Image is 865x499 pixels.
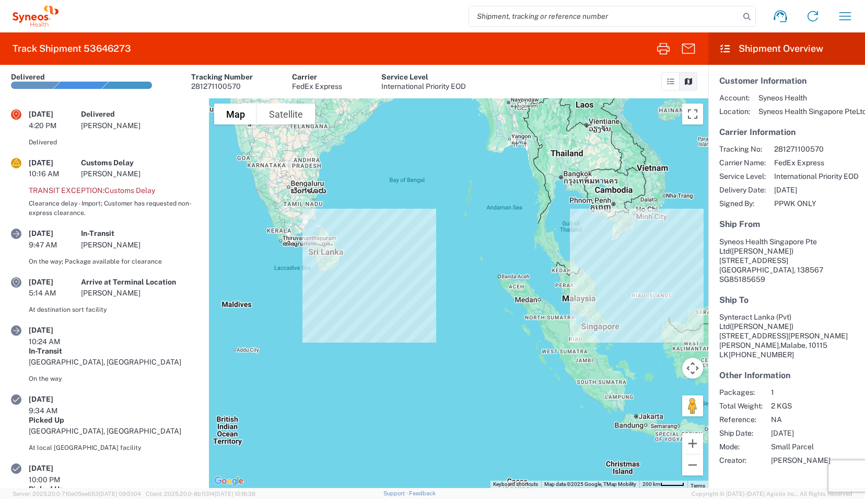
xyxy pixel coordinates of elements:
[719,388,763,397] span: Packages:
[469,6,740,26] input: Shipment, tracking or reference number
[292,82,342,91] div: FedEx Express
[719,256,788,265] span: [STREET_ADDRESS]
[719,127,854,137] h5: Carrier Information
[381,72,466,82] div: Service Level
[29,337,81,346] div: 10:24 AM
[730,322,793,331] span: ([PERSON_NAME])
[682,358,703,379] button: Map camera controls
[774,172,859,181] span: International Priority EOD
[719,456,763,465] span: Creator:
[29,186,104,195] span: Transit exception:
[29,394,81,404] div: [DATE]
[29,484,198,494] div: Picked Up
[774,185,859,195] span: [DATE]
[719,312,854,359] address: Malabe, 10115 LK
[29,325,81,335] div: [DATE]
[81,158,198,167] div: Customs Delay
[708,32,865,65] header: Shipment Overview
[29,199,198,218] div: Clearance delay - Import; Customer has requested non-express clearance.
[692,489,852,498] span: Copyright © [DATE]-[DATE] Agistix Inc., All Rights Reserved
[29,288,81,298] div: 5:14 AM
[544,481,636,487] span: Map data ©2025 Google, TMap Mobility
[29,443,198,452] div: At local [GEOGRAPHIC_DATA] facility
[719,370,854,380] h5: Other Information
[191,82,253,91] div: 281271100570
[642,481,660,487] span: 200 km
[29,229,81,238] div: [DATE]
[729,350,794,359] span: [PHONE_NUMBER]
[771,401,831,411] span: 2 KGS
[13,42,131,55] h2: Track Shipment 53646273
[99,491,141,497] span: [DATE] 09:51:04
[29,240,81,249] div: 9:47 AM
[691,483,705,489] a: Terms
[719,185,766,195] span: Delivery Date:
[719,76,854,86] h5: Customer Information
[13,491,141,497] span: Server: 2025.20.0-710e05ee653
[29,121,81,130] div: 4:20 PM
[29,257,198,266] div: On the way; Package available for clearance
[29,109,81,119] div: [DATE]
[383,490,410,496] a: Support
[191,72,253,82] div: Tracking Number
[215,491,255,497] span: [DATE] 10:16:38
[719,295,854,305] h5: Ship To
[771,428,831,438] span: [DATE]
[719,313,848,349] span: Synteract Lanka (Pvt) Ltd [STREET_ADDRESS][PERSON_NAME][PERSON_NAME],
[682,395,703,416] button: Drag Pegman onto the map to open Street View
[771,442,831,451] span: Small Parcel
[719,172,766,181] span: Service Level:
[409,490,436,496] a: Feedback
[214,104,257,124] button: Show street map
[493,481,538,488] button: Keyboard shortcuts
[212,474,246,488] img: Google
[771,415,831,424] span: NA
[719,237,817,255] span: Syneos Health Singapore Pte Ltd
[719,442,763,451] span: Mode:
[29,138,198,147] div: Delivered
[719,199,766,208] span: Signed By:
[81,277,198,287] div: Arrive at Terminal Location
[81,240,198,249] div: [PERSON_NAME]
[29,346,198,356] div: In-Transit
[146,491,255,497] span: Client: 2025.20.0-8b113f4
[29,169,81,178] div: 10:16 AM
[11,72,45,82] div: Delivered
[81,169,198,178] div: [PERSON_NAME]
[729,275,765,283] span: 85185659
[771,456,831,465] span: [PERSON_NAME]
[774,144,859,154] span: 281271100570
[29,357,198,367] div: [GEOGRAPHIC_DATA], [GEOGRAPHIC_DATA]
[292,72,342,82] div: Carrier
[29,277,81,287] div: [DATE]
[719,401,763,411] span: Total Weight:
[81,229,198,238] div: In-Transit
[29,426,198,436] div: [GEOGRAPHIC_DATA], [GEOGRAPHIC_DATA]
[719,158,766,167] span: Carrier Name:
[682,455,703,475] button: Zoom out
[29,415,198,425] div: Picked Up
[29,406,81,415] div: 9:34 AM
[381,82,466,91] div: International Priority EOD
[81,109,198,119] div: Delivered
[719,107,750,116] span: Location:
[682,104,703,124] button: Toggle fullscreen view
[29,475,81,484] div: 10:00 PM
[212,474,246,488] a: Open this area in Google Maps (opens a new window)
[719,219,854,229] h5: Ship From
[29,305,198,314] div: At destination sort facility
[81,121,198,130] div: [PERSON_NAME]
[719,93,750,103] span: Account:
[29,158,81,167] div: [DATE]
[639,481,687,488] button: Map Scale: 200 km per 42 pixels
[719,415,763,424] span: Reference:
[719,237,854,284] address: [GEOGRAPHIC_DATA], 138567 SG
[29,374,198,383] div: On the way
[682,433,703,454] button: Zoom in
[774,199,859,208] span: PPWK ONLY
[719,428,763,438] span: Ship Date:
[771,388,831,397] span: 1
[29,463,81,473] div: [DATE]
[104,186,155,195] span: Customs Delay
[730,247,793,255] span: ([PERSON_NAME])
